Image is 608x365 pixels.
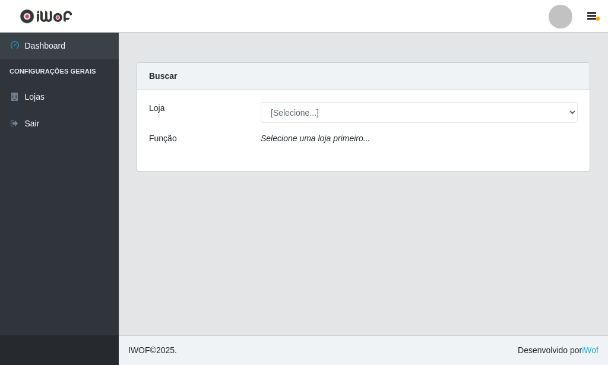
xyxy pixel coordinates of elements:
strong: Buscar [149,71,177,81]
span: © 2025 . [128,344,177,357]
span: IWOF [128,345,150,355]
label: Loja [149,102,164,115]
a: iWof [582,345,598,355]
label: Função [149,132,177,145]
img: CoreUI Logo [20,9,72,24]
span: Desenvolvido por [518,344,598,357]
i: Selecione uma loja primeiro... [261,134,370,143]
